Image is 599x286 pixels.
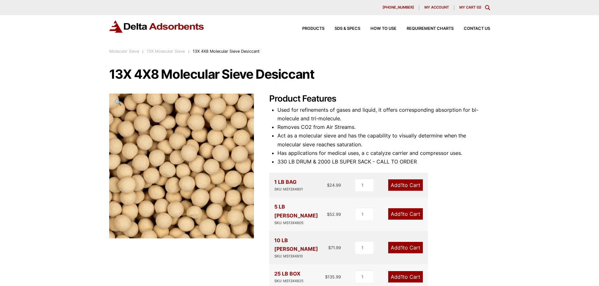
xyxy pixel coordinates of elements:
[277,106,490,123] li: Used for refinements of gases and liquid, it offers corresponding absorption for bi-molecule and ...
[328,245,341,250] bdi: 71.99
[383,6,414,9] span: [PHONE_NUMBER]
[388,208,423,220] a: Add1to Cart
[109,94,127,111] a: View full-screen image gallery
[396,27,454,31] a: Requirement Charts
[327,212,341,217] bdi: 52.99
[274,186,303,192] div: SKU: MS13X4801
[327,183,341,188] bdi: 24.99
[274,220,327,226] div: SKU: MS13X4805
[274,178,303,192] div: 1 LB BAG
[274,236,329,259] div: 10 LB [PERSON_NAME]
[327,212,329,217] span: $
[464,27,490,31] span: Contact Us
[485,5,490,10] div: Toggle Modal Content
[142,49,143,54] span: :
[388,242,423,253] a: Add1to Cart
[277,149,490,157] li: Has applications for medical uses, a c catalyze carrier and compressor uses.
[277,157,490,166] li: 330 LB DRUM & 2000 LB SUPER SACK - CALL TO ORDER
[274,278,303,284] div: SKU: MS13X4825
[370,27,396,31] span: How to Use
[401,274,403,280] span: 1
[269,94,490,104] h2: Product Features
[401,182,403,188] span: 1
[114,99,122,106] span: 🔍
[292,27,324,31] a: Products
[478,5,480,10] span: 0
[277,123,490,131] li: Removes CO2 from Air Streams.
[109,68,490,81] h1: 13X 4X8 Molecular Sieve Desiccant
[274,203,327,226] div: 5 LB [PERSON_NAME]
[325,274,341,279] bdi: 135.99
[388,271,423,283] a: Add1to Cart
[277,131,490,149] li: Act as a molecular sieve and has the capability to visually determine when the molecular sieve re...
[388,179,423,191] a: Add1to Cart
[193,49,260,54] span: 13X 4X8 Molecular Sieve Desiccant
[274,269,303,284] div: 25 LB BOX
[424,6,449,9] span: My account
[109,20,204,33] img: Delta Adsorbents
[274,253,329,259] div: SKU: MS13X4810
[188,49,190,54] span: :
[327,183,329,188] span: $
[401,244,403,251] span: 1
[335,27,360,31] span: SDS & SPECS
[328,245,331,250] span: $
[302,27,324,31] span: Products
[377,5,419,10] a: [PHONE_NUMBER]
[324,27,360,31] a: SDS & SPECS
[147,49,185,54] a: 13X Molecular Sieve
[360,27,396,31] a: How to Use
[109,49,139,54] a: Molecular Sieve
[401,211,403,217] span: 1
[407,27,454,31] span: Requirement Charts
[419,5,454,10] a: My account
[454,27,490,31] a: Contact Us
[459,5,481,10] a: My Cart (0)
[325,274,328,279] span: $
